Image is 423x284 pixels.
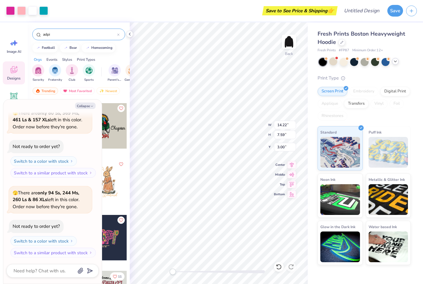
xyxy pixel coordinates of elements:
[110,272,125,281] button: Like
[339,5,384,17] input: Untitled Design
[387,5,403,17] button: Save
[125,64,139,82] button: filter button
[117,161,125,168] button: Like
[10,156,77,166] button: Switch to a color with stock
[70,239,73,243] img: Switch to a color with stock
[108,64,122,82] div: filter for Parent's Weekend
[48,78,62,82] span: Fraternity
[32,64,44,82] div: filter for Sorority
[60,87,95,95] div: Most Favorited
[369,184,408,215] img: Metallic & Glitter Ink
[318,111,347,121] div: Rhinestones
[369,176,405,183] span: Metallic & Glitter Ink
[274,192,285,197] span: Bottom
[75,103,96,109] button: Collapse
[389,99,404,108] div: Foil
[13,110,18,116] span: 🫣
[111,67,118,74] img: Parent's Weekend Image
[42,46,55,49] div: football
[7,49,21,54] span: Image AI
[34,57,42,62] div: Orgs
[63,89,68,93] img: most_fav.gif
[352,48,383,53] span: Minimum Order: 12 +
[42,31,117,37] input: Try "Alpha"
[318,87,347,96] div: Screen Print
[48,64,62,82] div: filter for Fraternity
[327,7,334,14] span: 👉
[318,48,336,53] span: Fresh Prints
[320,129,337,135] span: Standard
[36,46,41,50] img: trend_line.gif
[318,99,342,108] div: Applique
[35,67,42,74] img: Sorority Image
[7,76,21,81] span: Designs
[62,57,72,62] div: Styles
[35,89,40,93] img: trending.gif
[77,57,95,62] div: Print Types
[320,231,360,262] img: Glow in the Dark Ink
[369,224,397,230] span: Water based Ink
[33,87,58,95] div: Trending
[349,87,378,96] div: Embroidery
[69,67,75,74] img: Club Image
[33,78,44,82] span: Sorority
[10,168,96,178] button: Switch to a similar product with stock
[60,43,80,53] button: bear
[117,105,125,112] button: Like
[125,64,139,82] div: filter for Game Day
[89,251,93,255] img: Switch to a similar product with stock
[84,78,94,82] span: Sports
[380,87,410,96] div: Digital Print
[118,275,122,278] span: 11
[369,137,408,168] img: Puff Ink
[85,67,93,74] img: Sports Image
[52,67,58,74] img: Fraternity Image
[10,236,77,246] button: Switch to a color with stock
[63,46,68,50] img: trend_line.gif
[32,64,44,82] button: filter button
[82,43,115,53] button: homecoming
[99,89,104,93] img: newest.gif
[274,172,285,177] span: Middle
[70,159,73,163] img: Switch to a color with stock
[320,184,360,215] img: Neon Ink
[170,269,176,275] div: Accessibility label
[13,190,18,196] span: 🫣
[83,64,95,82] button: filter button
[117,216,125,224] button: Like
[318,30,405,46] span: Fresh Prints Boston Heavyweight Hoodie
[46,57,57,62] div: Events
[125,78,139,82] span: Game Day
[69,46,77,49] div: bear
[320,176,335,183] span: Neon Ink
[283,36,295,48] img: Back
[13,190,79,210] span: There are left in this color. Order now before they're gone.
[264,6,336,15] div: Save to See Price & Shipping
[97,87,120,95] div: Newest
[10,248,96,258] button: Switch to a similar product with stock
[318,75,411,82] div: Print Type
[320,224,355,230] span: Glow in the Dark Ink
[13,143,60,150] div: Not ready to order yet?
[128,67,135,74] img: Game Day Image
[369,231,408,262] img: Water based Ink
[320,137,360,168] img: Standard
[89,171,93,175] img: Switch to a similar product with stock
[13,190,79,203] strong: only 94 Ss, 244 Ms, 260 Ls & 86 XLs
[285,51,293,56] div: Back
[13,223,60,229] div: Not ready to order yet?
[108,64,122,82] button: filter button
[66,64,78,82] div: filter for Club
[85,46,90,50] img: trend_line.gif
[369,129,381,135] span: Puff Ink
[69,78,75,82] span: Club
[274,162,285,167] span: Center
[48,64,62,82] button: filter button
[108,78,122,82] span: Parent's Weekend
[91,46,113,49] div: homecoming
[83,64,95,82] div: filter for Sports
[66,64,78,82] button: filter button
[32,43,58,53] button: football
[274,182,285,187] span: Top
[370,99,388,108] div: Vinyl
